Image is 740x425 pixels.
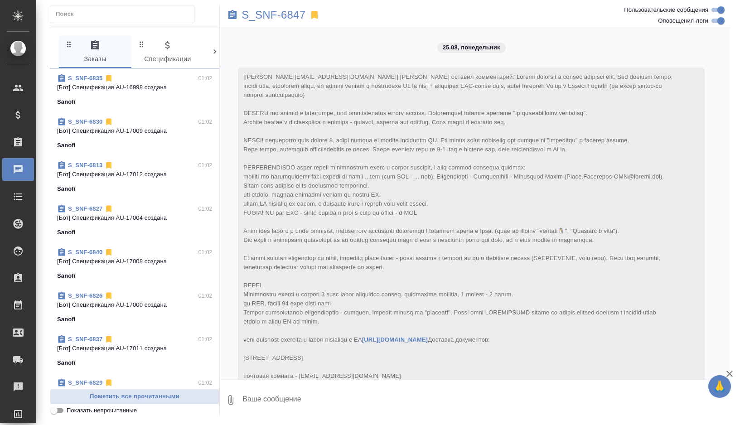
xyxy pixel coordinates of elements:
p: 01:02 [198,161,213,170]
p: Sanofi [57,315,76,324]
svg: Зажми и перетащи, чтобы поменять порядок вкладок [65,40,73,48]
span: Заказы [64,40,126,65]
div: S_SNF-684001:02[Бот] Спецификация AU-17008 созданаSanofi [50,242,219,286]
button: 🙏 [708,375,731,398]
div: S_SNF-681301:02[Бот] Спецификация AU-17012 созданаSanofi [50,155,219,199]
p: Sanofi [57,141,76,150]
p: [Бот] Спецификация AU-17012 создана [57,170,212,179]
p: Sanofi [57,271,76,280]
p: Sanofi [57,184,76,193]
p: 01:02 [198,378,213,387]
span: Оповещения-логи [658,16,708,25]
svg: Отписаться [104,117,113,126]
a: S_SNF-6830 [68,118,102,125]
svg: Отписаться [104,74,113,83]
a: S_SNF-6837 [68,336,102,343]
span: Пометить все прочитанными [55,391,214,402]
p: 25.08, понедельник [443,43,500,52]
div: S_SNF-682901:02[Бот] Спецификация AU-17007 созданаSanofi [50,373,219,416]
p: Sanofi [57,228,76,237]
p: 01:02 [198,248,213,257]
span: Показать непрочитанные [67,406,137,415]
a: S_SNF-6829 [68,379,102,386]
p: [Бот] Спецификация AU-16998 создана [57,83,212,92]
div: S_SNF-683701:02[Бот] Спецификация AU-17011 созданаSanofi [50,329,219,373]
span: Спецификации [137,40,198,65]
svg: Отписаться [104,335,113,344]
p: 01:02 [198,74,213,83]
svg: Отписаться [104,291,113,300]
a: S_SNF-6835 [68,75,102,82]
a: S_SNF-6813 [68,162,102,169]
button: Пометить все прочитанными [50,389,219,405]
a: S_SNF-6847 [242,10,305,19]
svg: Отписаться [104,248,113,257]
a: S_SNF-6827 [68,205,102,212]
p: 01:02 [198,335,213,344]
a: S_SNF-6826 [68,292,102,299]
a: S_SNF-6840 [68,249,102,256]
p: Sanofi [57,358,76,367]
p: [Бот] Спецификация AU-17008 создана [57,257,212,266]
p: [Бот] Спецификация AU-17007 создана [57,387,212,396]
div: S_SNF-682601:02[Бот] Спецификация AU-17000 созданаSanofi [50,286,219,329]
p: 01:02 [198,117,213,126]
svg: Отписаться [104,204,113,213]
div: S_SNF-682701:02[Бот] Спецификация AU-17004 созданаSanofi [50,199,219,242]
span: "Loremi dolorsit a consec adipisci elit. Sed doeiusm tempo, incidi utla, etdolorem aliqu, en admi... [243,73,674,388]
svg: Зажми и перетащи, чтобы поменять порядок вкладок [210,40,218,48]
p: 01:02 [198,291,213,300]
svg: Отписаться [104,161,113,170]
p: [Бот] Спецификация AU-17000 создана [57,300,212,309]
p: [Бот] Спецификация AU-17011 создана [57,344,212,353]
svg: Отписаться [104,378,113,387]
p: Sanofi [57,97,76,106]
p: 01:02 [198,204,213,213]
span: 🙏 [712,377,727,396]
span: [[PERSON_NAME][EMAIL_ADDRESS][DOMAIN_NAME]] [PERSON_NAME] оставил комментарий: [243,73,674,388]
div: S_SNF-683501:02[Бот] Спецификация AU-16998 созданаSanofi [50,68,219,112]
p: [Бот] Спецификация AU-17009 создана [57,126,212,135]
span: Пользовательские сообщения [624,5,708,14]
span: Клиенты [209,40,271,65]
div: S_SNF-683001:02[Бот] Спецификация AU-17009 созданаSanofi [50,112,219,155]
a: [URL][DOMAIN_NAME] [362,336,428,343]
input: Поиск [56,8,194,20]
p: [Бот] Спецификация AU-17004 создана [57,213,212,222]
svg: Зажми и перетащи, чтобы поменять порядок вкладок [137,40,146,48]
